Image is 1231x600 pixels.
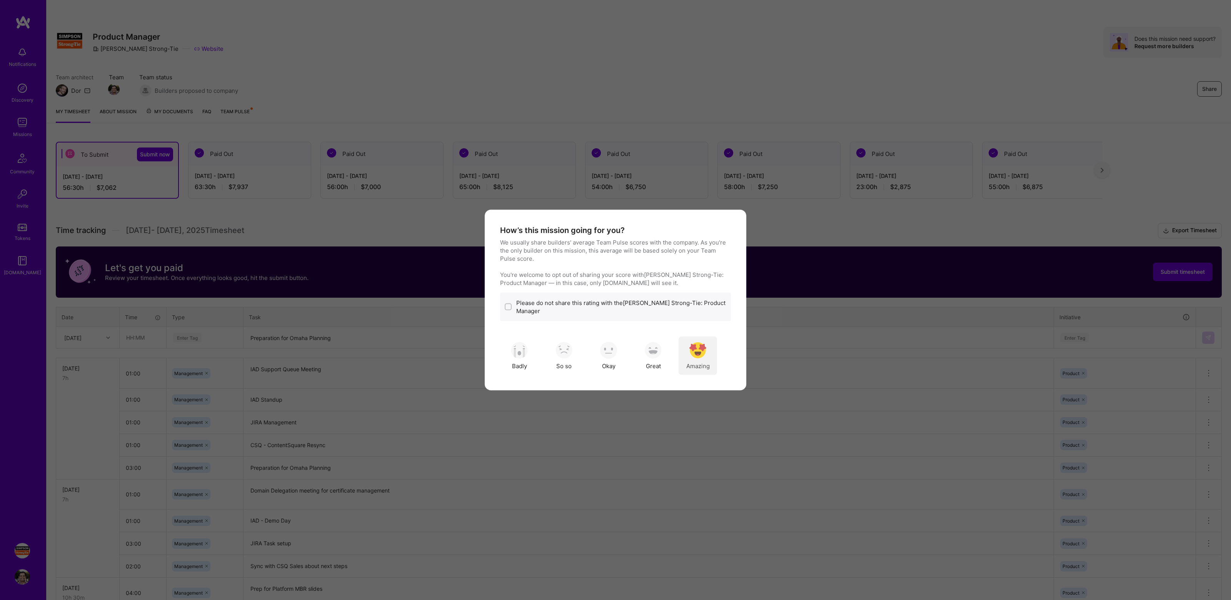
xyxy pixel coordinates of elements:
h4: How’s this mission going for you? [500,225,625,235]
img: soso [555,342,572,359]
span: Amazing [686,362,710,370]
span: Great [646,362,661,370]
div: modal [485,210,746,391]
img: soso [511,342,528,359]
span: Badly [512,362,527,370]
img: soso [689,342,706,359]
span: So so [556,362,572,370]
img: soso [645,342,662,359]
img: soso [600,342,617,359]
span: Okay [602,362,615,370]
p: We usually share builders' average Team Pulse scores with the company. As you're the only builder... [500,238,731,287]
label: Please do not share this rating with the [PERSON_NAME] Strong-Tie: Product Manager [516,299,726,315]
